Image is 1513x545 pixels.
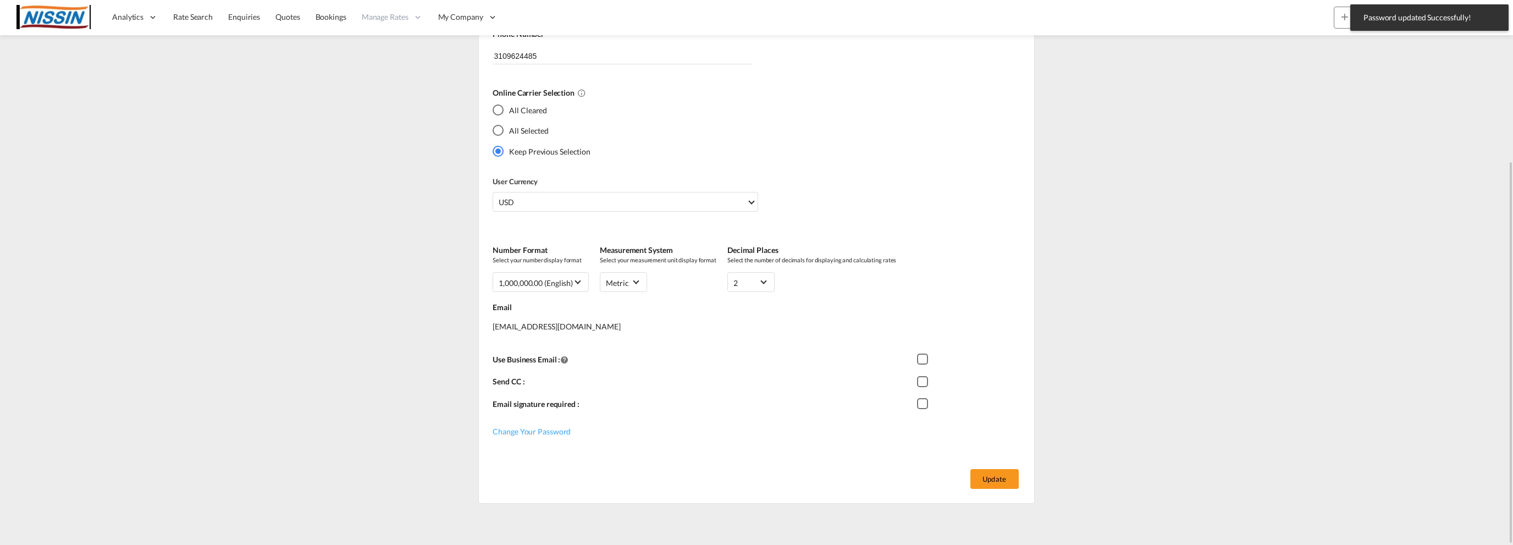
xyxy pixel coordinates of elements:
md-radio-button: All Selected [493,125,590,136]
md-radio-group: Yes [493,104,590,166]
md-radio-button: All Cleared [493,104,590,115]
span: New [1338,12,1379,21]
md-radio-button: Keep Previous Selection [493,145,590,157]
label: User Currency [493,177,758,186]
span: Quotes [275,12,300,21]
label: Online Carrier Selection [493,87,1012,98]
div: [EMAIL_ADDRESS][DOMAIN_NAME] [493,313,1023,351]
md-checkbox: Checkbox 1 [917,376,934,387]
span: Rate Search [173,12,213,21]
md-icon: Notification will be sent from this email Id [560,355,569,364]
span: Select your measurement unit display format [600,256,716,264]
span: Password updated Successfully! [1360,12,1499,23]
label: Decimal Places [727,245,896,256]
span: USD [499,197,746,208]
span: Select your number display format [493,256,589,264]
label: Measurement System [600,245,716,256]
md-select: Select Currency: $ USDUnited States Dollar [493,192,758,212]
div: metric [606,278,628,288]
div: Use Business Email : [493,351,916,374]
div: Email signature required : [493,396,916,419]
div: 2 [733,278,738,288]
button: Update [970,469,1019,489]
button: icon-plus 400-fgNewicon-chevron-down [1334,7,1384,29]
div: 1,000,000.00 (English) [499,278,573,288]
div: Send CC : [493,373,916,396]
span: Enquiries [228,12,260,21]
md-checkbox: Checkbox 1 [917,399,934,410]
span: Analytics [112,12,143,23]
label: Number Format [493,245,589,256]
img: 5e2e61202c3911f0b492a5e57588b140.jpg [16,5,91,30]
span: Manage Rates [362,12,408,23]
span: Select the number of decimals for displaying and calculating rates [727,256,896,264]
input: Phone Number [493,48,752,64]
span: Bookings [316,12,346,21]
label: Email [493,302,1023,313]
span: Change Your Password [493,427,571,436]
md-checkbox: Checkbox 1 [917,354,934,365]
md-icon: icon-plus 400-fg [1338,10,1351,23]
md-icon: All Cleared : Deselects all online carriers by default.All Selected : Selects all online carriers... [577,89,586,97]
span: My Company [438,12,483,23]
